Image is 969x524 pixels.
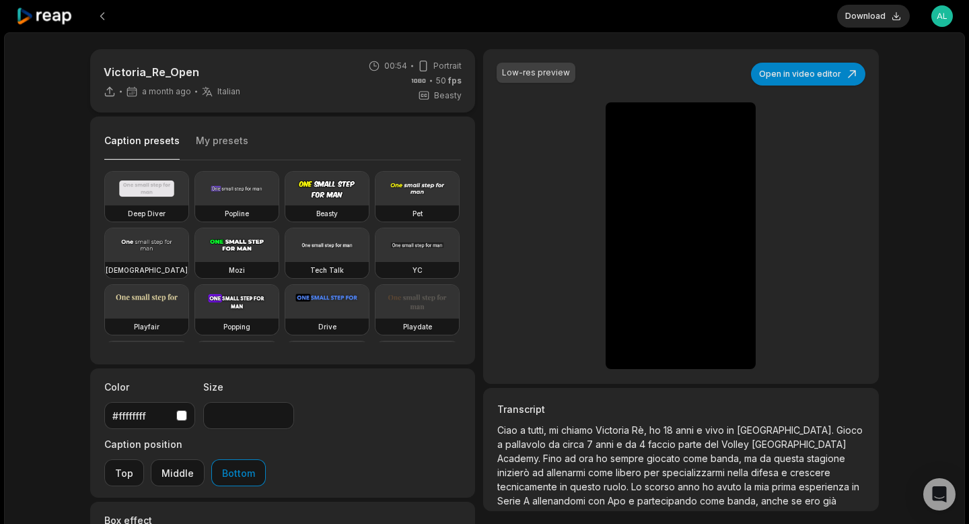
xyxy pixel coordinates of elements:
[502,67,570,79] div: Low-res preview
[565,453,579,464] span: ad
[434,90,462,102] span: Beasty
[497,495,524,506] span: Serie
[203,380,294,394] label: Size
[737,424,836,436] span: [GEOGRAPHIC_DATA].
[588,467,616,478] span: come
[587,438,596,450] span: 7
[316,208,338,219] h3: Beasty
[648,438,678,450] span: faccio
[754,481,772,492] span: mia
[852,481,859,492] span: in
[805,495,823,506] span: ero
[678,438,705,450] span: parte
[705,438,721,450] span: del
[663,424,676,436] span: 18
[588,495,608,506] span: con
[823,495,836,506] span: già
[403,321,432,332] h3: Playdate
[549,424,561,436] span: mi
[596,438,616,450] span: anni
[662,467,727,478] span: specializzarmi
[532,467,546,478] span: ad
[229,265,245,275] h3: Mozi
[561,424,596,436] span: chiamo
[579,453,596,464] span: ora
[225,208,249,219] h3: Popline
[497,467,532,478] span: inizierò
[744,453,760,464] span: ma
[505,438,548,450] span: pallavolo
[772,481,799,492] span: prima
[837,5,910,28] button: Download
[151,459,205,486] button: Middle
[631,481,645,492] span: Lo
[836,424,863,436] span: Gioco
[497,424,520,436] span: Ciao
[570,481,604,492] span: questo
[727,467,751,478] span: nella
[676,424,696,436] span: anni
[524,495,532,506] span: A
[644,467,662,478] span: per
[751,467,781,478] span: difesa
[223,321,250,332] h3: Popping
[744,481,754,492] span: la
[546,467,588,478] span: allenarmi
[649,424,663,436] span: ho
[104,380,195,394] label: Color
[632,424,649,436] span: Rè,
[721,438,752,450] span: Volley
[761,495,791,506] span: anche
[727,424,737,436] span: in
[717,481,744,492] span: avuto
[703,481,717,492] span: ho
[596,453,610,464] span: ho
[310,265,344,275] h3: Tech Talk
[134,321,159,332] h3: Playfair
[196,134,248,160] button: My presets
[727,495,761,506] span: banda,
[436,75,462,87] span: 50
[625,438,639,450] span: da
[923,478,956,511] div: Open Intercom Messenger
[790,467,830,478] span: crescere
[128,208,166,219] h3: Deep Diver
[752,438,847,450] span: [GEOGRAPHIC_DATA]
[104,437,266,451] label: Caption position
[610,453,647,464] span: sempre
[217,86,240,97] span: Italian
[700,495,727,506] span: come
[647,453,683,464] span: giocato
[520,424,528,436] span: a
[384,60,407,72] span: 00:54
[705,424,727,436] span: vivo
[532,495,588,506] span: allenandomi
[412,208,423,219] h3: Pet
[448,75,462,86] span: fps
[497,481,560,492] span: tecnicamente
[774,453,807,464] span: questa
[497,438,505,450] span: a
[711,453,744,464] span: banda,
[596,424,632,436] span: Victoria
[497,453,543,464] span: Academy.
[696,424,705,436] span: e
[604,481,631,492] span: ruolo.
[629,495,637,506] span: e
[781,467,790,478] span: e
[608,495,629,506] span: Apo
[433,60,462,72] span: Portrait
[104,459,144,486] button: Top
[683,453,711,464] span: come
[211,459,266,486] button: Bottom
[637,495,700,506] span: partecipando
[528,424,549,436] span: tutti,
[104,402,195,429] button: #ffffffff
[104,134,180,160] button: Caption presets
[106,265,188,275] h3: [DEMOGRAPHIC_DATA]
[791,495,805,506] span: se
[645,481,678,492] span: scorso
[412,265,423,275] h3: YC
[563,438,587,450] span: circa
[799,481,852,492] span: esperienza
